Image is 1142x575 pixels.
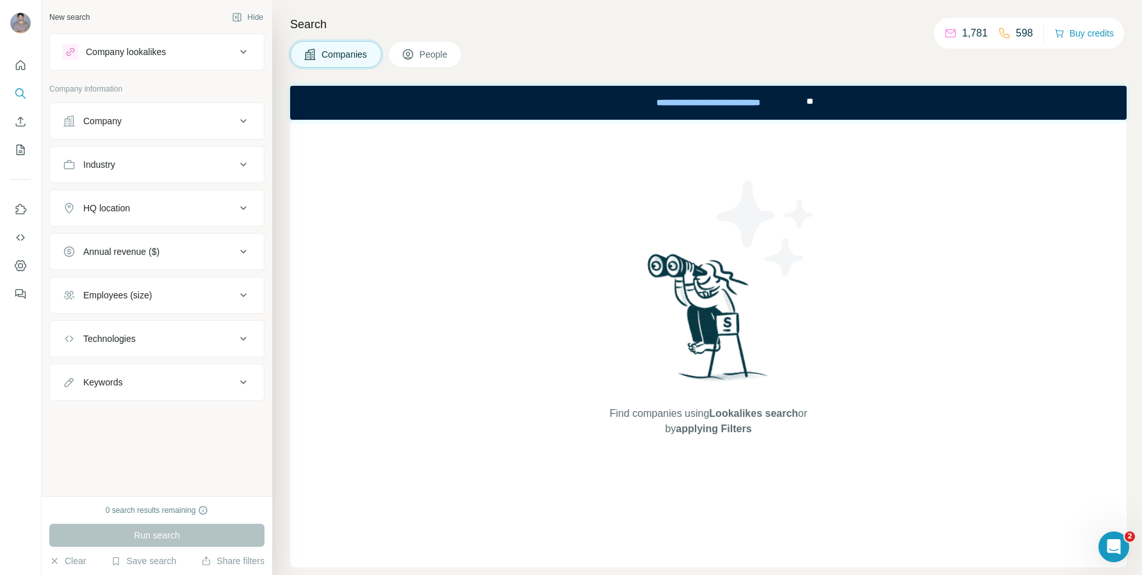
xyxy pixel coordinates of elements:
button: Employees (size) [50,280,264,311]
button: Use Surfe on LinkedIn [10,198,31,221]
button: Feedback [10,282,31,305]
p: Company information [49,83,265,95]
button: Annual revenue ($) [50,236,264,267]
button: Buy credits [1054,24,1114,42]
div: HQ location [83,202,130,215]
img: Surfe Illustration - Stars [708,171,824,286]
span: 2 [1125,531,1135,542]
button: Share filters [201,555,265,567]
div: Company lookalikes [86,45,166,58]
span: Find companies using or by [606,406,811,437]
div: Annual revenue ($) [83,245,159,258]
button: Company [50,106,264,136]
button: Hide [223,8,272,27]
div: New search [49,12,90,23]
button: Technologies [50,323,264,354]
button: Keywords [50,367,264,398]
button: My lists [10,138,31,161]
div: Industry [83,158,115,171]
div: Company [83,115,122,127]
div: Employees (size) [83,289,152,302]
button: Search [10,82,31,105]
p: 598 [1016,26,1033,41]
button: Clear [49,555,86,567]
button: Enrich CSV [10,110,31,133]
button: HQ location [50,193,264,223]
iframe: Banner [290,86,1127,120]
button: Save search [111,555,176,567]
img: Avatar [10,13,31,33]
button: Quick start [10,54,31,77]
button: Use Surfe API [10,226,31,249]
button: Dashboard [10,254,31,277]
span: applying Filters [676,423,751,434]
iframe: Intercom live chat [1098,531,1129,562]
button: Company lookalikes [50,36,264,67]
span: People [420,48,449,61]
div: Keywords [83,376,122,389]
button: Industry [50,149,264,180]
div: Technologies [83,332,136,345]
h4: Search [290,15,1127,33]
div: 0 search results remaining [106,505,209,516]
img: Surfe Illustration - Woman searching with binoculars [642,250,775,393]
span: Lookalikes search [709,408,798,419]
p: 1,781 [962,26,988,41]
span: Companies [322,48,368,61]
